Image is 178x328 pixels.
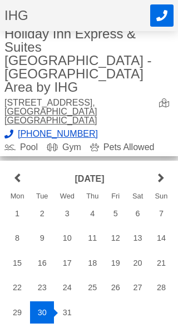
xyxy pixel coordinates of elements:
div: 6 [126,202,149,225]
div: 25 [81,276,105,299]
div: 27 [126,276,149,299]
div: 18 [81,252,105,274]
div: Thu [81,193,105,200]
div: Tue [30,193,54,200]
div: 22 [4,276,30,299]
div: 7 [149,202,174,225]
div: 11 [81,227,105,249]
div: Sat [126,193,149,200]
div: 14 [149,227,174,249]
div: 3 [54,202,80,225]
div: 16 [30,252,54,274]
div: Gym [47,143,81,152]
div: 29 [4,301,30,324]
div: 26 [105,276,126,299]
div: 8 [4,227,30,249]
a: next month [149,167,174,191]
div: 30 [30,301,54,324]
div: 19 [105,252,126,274]
h1: IHG [4,9,150,22]
div: 5 [105,202,126,225]
div: Sun [149,193,174,200]
div: 1 [4,202,30,225]
div: 23 [30,276,54,299]
div: Pets Allowed [90,143,155,152]
div: [STREET_ADDRESS], [4,98,150,125]
div: 10 [54,227,80,249]
div: 12 [105,227,126,249]
div: Mon [4,193,30,200]
div: 20 [126,252,149,274]
a: previous month [4,167,30,191]
div: Wed [54,193,80,200]
div: 13 [126,227,149,249]
button: Call [150,4,174,27]
div: 31 [54,301,80,324]
div: Pool [4,143,38,152]
div: 4 [81,202,105,225]
div: 24 [54,276,80,299]
div: 2 [30,202,54,225]
div: 9 [30,227,54,249]
div: Fri [105,193,126,200]
a: view map [159,98,174,125]
h2: Holiday Inn Express & Suites [GEOGRAPHIC_DATA] - [GEOGRAPHIC_DATA] Area by IHG [4,27,174,94]
div: 21 [149,252,174,274]
div: 17 [54,252,80,274]
div: 28 [149,276,174,299]
span: [PHONE_NUMBER] [18,130,98,138]
a: [GEOGRAPHIC_DATA] [GEOGRAPHIC_DATA] [4,107,97,125]
header: [DATE] [30,170,149,188]
div: 15 [4,252,30,274]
